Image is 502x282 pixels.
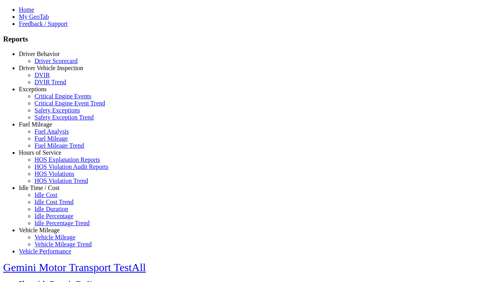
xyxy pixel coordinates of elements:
[35,135,68,142] a: Fuel Mileage
[35,142,84,149] a: Fuel Mileage Trend
[35,58,78,64] a: Driver Scorecard
[35,128,69,135] a: Fuel Analysis
[19,184,60,191] a: Idle Time / Cost
[19,248,71,255] a: Vehicle Performance
[35,177,88,184] a: HOS Violation Trend
[19,149,61,156] a: Hours of Service
[35,156,100,163] a: HOS Explanation Reports
[19,227,60,233] a: Vehicle Mileage
[35,72,50,78] a: DVIR
[35,107,80,114] a: Safety Exceptions
[35,100,105,107] a: Critical Engine Event Trend
[3,261,146,273] a: Gemini Motor Transport TestAll
[19,20,67,27] a: Feedback / Support
[35,114,94,121] a: Safety Exception Trend
[35,170,74,177] a: HOS Violations
[35,213,73,219] a: Idle Percentage
[19,51,60,57] a: Driver Behavior
[35,199,74,205] a: Idle Cost Trend
[35,192,57,198] a: Idle Cost
[19,6,34,13] a: Home
[35,163,109,170] a: HOS Violation Audit Reports
[35,234,75,240] a: Vehicle Mileage
[35,220,89,226] a: Idle Percentage Trend
[35,93,91,99] a: Critical Engine Events
[19,13,49,20] a: My GeoTab
[3,35,499,43] h3: Reports
[35,79,66,85] a: DVIR Trend
[19,86,47,92] a: Exceptions
[19,65,83,71] a: Driver Vehicle Inspection
[35,206,68,212] a: Idle Duration
[35,241,92,248] a: Vehicle Mileage Trend
[19,121,52,128] a: Fuel Mileage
